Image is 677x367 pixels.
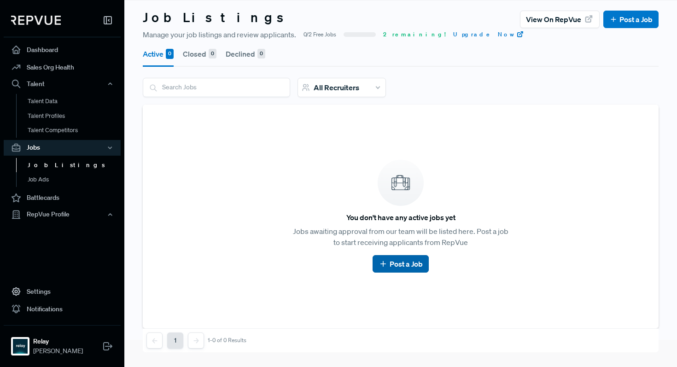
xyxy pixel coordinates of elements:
h3: Job Listings [143,10,292,25]
a: Battlecards [4,189,121,206]
div: 1-0 of 0 Results [208,337,246,344]
button: View on RepVue [520,11,600,28]
button: Talent [4,76,121,92]
a: Post a Job [379,258,422,269]
a: Dashboard [4,41,121,58]
button: Active 0 [143,41,174,67]
button: Closed 0 [183,41,216,67]
a: Talent Profiles [16,108,133,123]
span: Manage your job listings and review applicants. [143,29,296,40]
button: 1 [167,332,183,349]
a: Talent Data [16,94,133,109]
img: Relay [13,339,28,354]
a: Job Ads [16,172,133,187]
button: Post a Job [603,11,659,28]
a: Settings [4,283,121,300]
input: Search Jobs [143,78,290,96]
div: 0 [166,49,174,59]
span: 2 remaining! [383,30,446,39]
button: Next [188,332,204,349]
nav: pagination [146,332,246,349]
a: Sales Org Health [4,58,121,76]
p: Jobs awaiting approval from our team will be listed here. Post a job to start receiving applicant... [290,226,512,248]
a: Post a Job [609,14,653,25]
div: 0 [257,49,265,59]
a: Notifications [4,300,121,318]
button: Previous [146,332,163,349]
img: RepVue [11,16,61,25]
h6: You don't have any active jobs yet [346,213,455,222]
button: RepVue Profile [4,206,121,222]
strong: Relay [33,337,83,346]
a: RelayRelay[PERSON_NAME] [4,325,121,360]
span: View on RepVue [526,14,581,25]
button: Declined 0 [226,41,265,67]
div: 0 [209,49,216,59]
span: [PERSON_NAME] [33,346,83,356]
a: Job Listings [16,157,133,172]
a: Upgrade Now [453,30,524,39]
span: 0/2 Free Jobs [303,30,336,39]
span: All Recruiters [314,83,359,92]
a: Talent Competitors [16,123,133,138]
button: Post a Job [373,255,428,273]
button: Jobs [4,140,121,155]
